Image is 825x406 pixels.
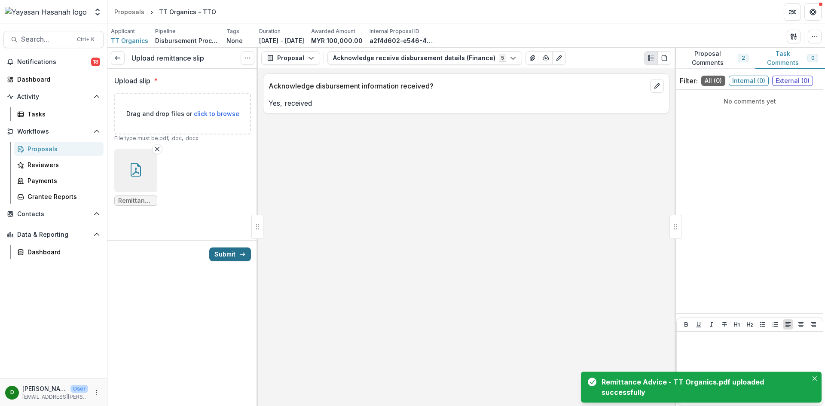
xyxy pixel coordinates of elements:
[126,109,239,118] p: Drag and drop files or
[27,247,97,256] div: Dashboard
[111,36,148,45] a: TT Organics
[114,7,144,16] div: Proposals
[732,319,742,330] button: Heading 1
[17,231,90,238] span: Data & Reporting
[269,98,664,108] p: Yes, received
[14,142,104,156] a: Proposals
[729,76,769,86] span: Internal ( 0 )
[259,27,281,35] p: Duration
[706,319,717,330] button: Italicize
[327,51,522,65] button: Acknowledge receive disbursement details (Finance)5
[3,31,104,48] button: Search...
[194,110,239,117] span: click to browse
[311,36,363,45] p: MYR 100,000.00
[701,76,725,86] span: All ( 0 )
[75,35,96,44] div: Ctrl + K
[22,384,67,393] p: [PERSON_NAME]
[14,107,104,121] a: Tasks
[370,27,419,35] p: Internal Proposal ID
[810,373,820,384] button: Close
[745,319,755,330] button: Heading 2
[650,79,664,93] button: edit
[657,51,671,65] button: PDF view
[259,36,304,45] p: [DATE] - [DATE]
[3,207,104,221] button: Open Contacts
[552,51,566,65] button: Edit as form
[719,319,730,330] button: Strike
[644,51,658,65] button: Plaintext view
[783,319,793,330] button: Align Left
[114,76,150,86] p: Upload slip
[91,58,100,66] span: 18
[114,134,251,142] p: File type must be .pdf, .doc, .docx
[10,390,14,395] div: Dina
[770,319,780,330] button: Ordered List
[14,245,104,259] a: Dashboard
[804,3,822,21] button: Get Help
[261,51,320,65] button: Proposal
[17,93,90,101] span: Activity
[155,36,220,45] p: Disbursement Process
[602,377,804,397] div: Remittance Advice - TT Organics.pdf uploaded successfully
[17,128,90,135] span: Workflows
[226,36,243,45] p: None
[111,6,148,18] a: Proposals
[14,158,104,172] a: Reviewers
[131,54,204,62] h3: Upload remittance slip
[370,36,434,45] p: a2f4d602-e546-43dd-8243-9e6561998ffc
[755,48,825,69] button: Task Comments
[14,174,104,188] a: Payments
[811,55,814,61] span: 0
[675,48,755,69] button: Proposal Comments
[758,319,768,330] button: Bullet List
[311,27,355,35] p: Awarded Amount
[3,90,104,104] button: Open Activity
[772,76,813,86] span: External ( 0 )
[680,97,820,106] p: No comments yet
[27,144,97,153] div: Proposals
[92,388,102,398] button: More
[681,319,691,330] button: Bold
[226,27,239,35] p: Tags
[22,393,88,401] p: [EMAIL_ADDRESS][PERSON_NAME][DOMAIN_NAME]
[241,51,254,65] button: Options
[155,27,176,35] p: Pipeline
[3,125,104,138] button: Open Workflows
[269,81,647,91] p: Acknowledge disbursement information received?
[70,385,88,393] p: User
[27,110,97,119] div: Tasks
[27,176,97,185] div: Payments
[17,58,91,66] span: Notifications
[3,228,104,241] button: Open Data & Reporting
[27,160,97,169] div: Reviewers
[111,27,135,35] p: Applicant
[17,211,90,218] span: Contacts
[17,75,97,84] div: Dashboard
[784,3,801,21] button: Partners
[5,7,87,17] img: Yayasan Hasanah logo
[577,368,825,406] div: Notifications-bottom-right
[680,76,698,86] p: Filter:
[796,319,806,330] button: Align Center
[152,144,162,154] button: Remove File
[14,189,104,204] a: Grantee Reports
[694,319,704,330] button: Underline
[742,55,745,61] span: 2
[159,7,216,16] div: TT Organics - TTO
[114,149,157,206] div: Remove FileRemittance Advice - TT Organics.pdf
[3,55,104,69] button: Notifications18
[21,35,72,43] span: Search...
[3,72,104,86] a: Dashboard
[27,192,97,201] div: Grantee Reports
[209,247,251,261] button: Submit
[92,3,104,21] button: Open entity switcher
[118,197,153,205] span: Remittance Advice - TT Organics.pdf
[526,51,539,65] button: View Attached Files
[111,6,220,18] nav: breadcrumb
[808,319,819,330] button: Align Right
